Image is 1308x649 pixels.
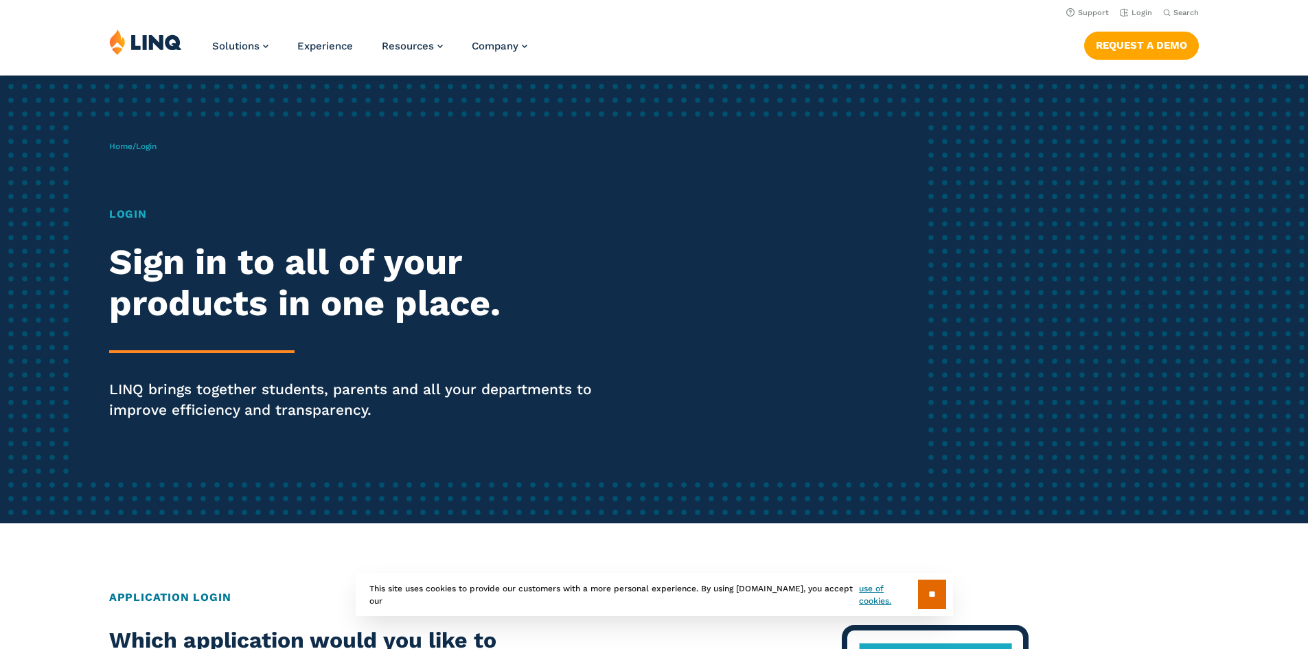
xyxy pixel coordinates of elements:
a: Experience [297,40,353,52]
a: Resources [382,40,443,52]
a: Support [1066,8,1109,17]
span: / [109,141,157,151]
a: Request a Demo [1084,32,1199,59]
a: Home [109,141,133,151]
h2: Application Login [109,589,1199,606]
button: Open Search Bar [1163,8,1199,18]
span: Login [136,141,157,151]
a: Company [472,40,527,52]
a: Solutions [212,40,268,52]
a: use of cookies. [859,582,917,607]
a: Login [1120,8,1152,17]
h2: Sign in to all of your products in one place. [109,242,613,324]
img: LINQ | K‑12 Software [109,29,182,55]
span: Solutions [212,40,260,52]
h1: Login [109,206,613,223]
p: LINQ brings together students, parents and all your departments to improve efficiency and transpa... [109,379,613,420]
span: Search [1173,8,1199,17]
span: Resources [382,40,434,52]
nav: Button Navigation [1084,29,1199,59]
span: Company [472,40,518,52]
div: This site uses cookies to provide our customers with a more personal experience. By using [DOMAIN... [356,573,953,616]
nav: Primary Navigation [212,29,527,74]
